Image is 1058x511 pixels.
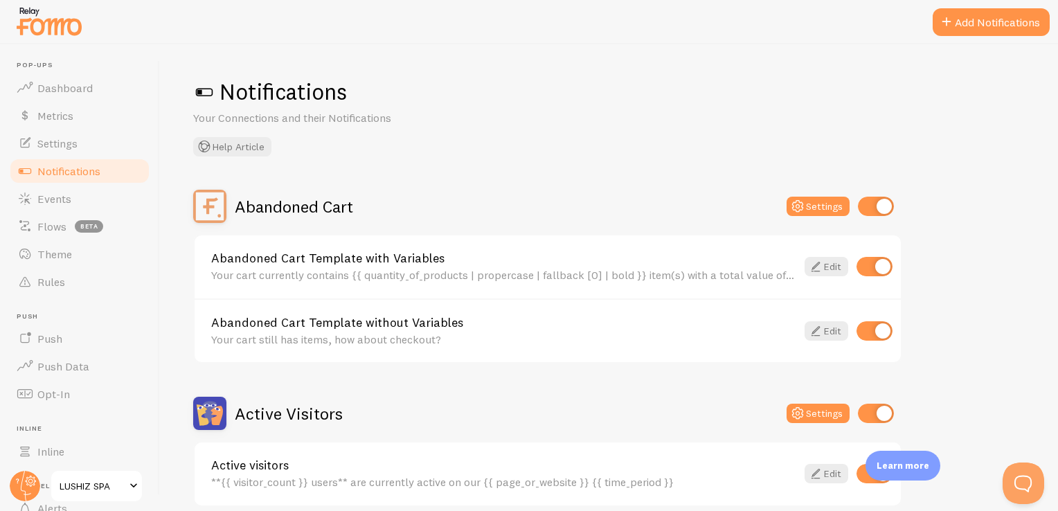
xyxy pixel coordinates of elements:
[211,333,796,346] div: Your cart still has items, how about checkout?
[211,252,796,265] a: Abandoned Cart Template with Variables
[8,380,151,408] a: Opt-In
[8,129,151,157] a: Settings
[37,192,71,206] span: Events
[75,220,103,233] span: beta
[8,74,151,102] a: Dashboard
[37,359,89,373] span: Push Data
[193,190,226,223] img: Abandoned Cart
[37,81,93,95] span: Dashboard
[8,325,151,352] a: Push
[8,240,151,268] a: Theme
[15,3,84,39] img: fomo-relay-logo-orange.svg
[37,275,65,289] span: Rules
[37,219,66,233] span: Flows
[787,404,850,423] button: Settings
[193,397,226,430] img: Active Visitors
[50,469,143,503] a: LUSHIZ SPA
[866,451,940,481] div: Learn more
[17,424,151,433] span: Inline
[877,459,929,472] p: Learn more
[193,110,526,126] p: Your Connections and their Notifications
[8,268,151,296] a: Rules
[37,387,70,401] span: Opt-In
[17,312,151,321] span: Push
[8,185,151,213] a: Events
[37,445,64,458] span: Inline
[235,403,343,424] h2: Active Visitors
[8,102,151,129] a: Metrics
[8,438,151,465] a: Inline
[60,478,125,494] span: LUSHIZ SPA
[211,476,796,488] div: **{{ visitor_count }} users** are currently active on our {{ page_or_website }} {{ time_period }}
[193,137,271,156] button: Help Article
[193,78,1025,106] h1: Notifications
[805,257,848,276] a: Edit
[37,164,100,178] span: Notifications
[805,464,848,483] a: Edit
[17,61,151,70] span: Pop-ups
[8,157,151,185] a: Notifications
[211,269,796,281] div: Your cart currently contains {{ quantity_of_products | propercase | fallback [0] | bold }} item(s...
[787,197,850,216] button: Settings
[805,321,848,341] a: Edit
[37,109,73,123] span: Metrics
[235,196,353,217] h2: Abandoned Cart
[37,247,72,261] span: Theme
[37,136,78,150] span: Settings
[1003,463,1044,504] iframe: Help Scout Beacon - Open
[8,213,151,240] a: Flows beta
[8,352,151,380] a: Push Data
[211,459,796,472] a: Active visitors
[37,332,62,346] span: Push
[211,316,796,329] a: Abandoned Cart Template without Variables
